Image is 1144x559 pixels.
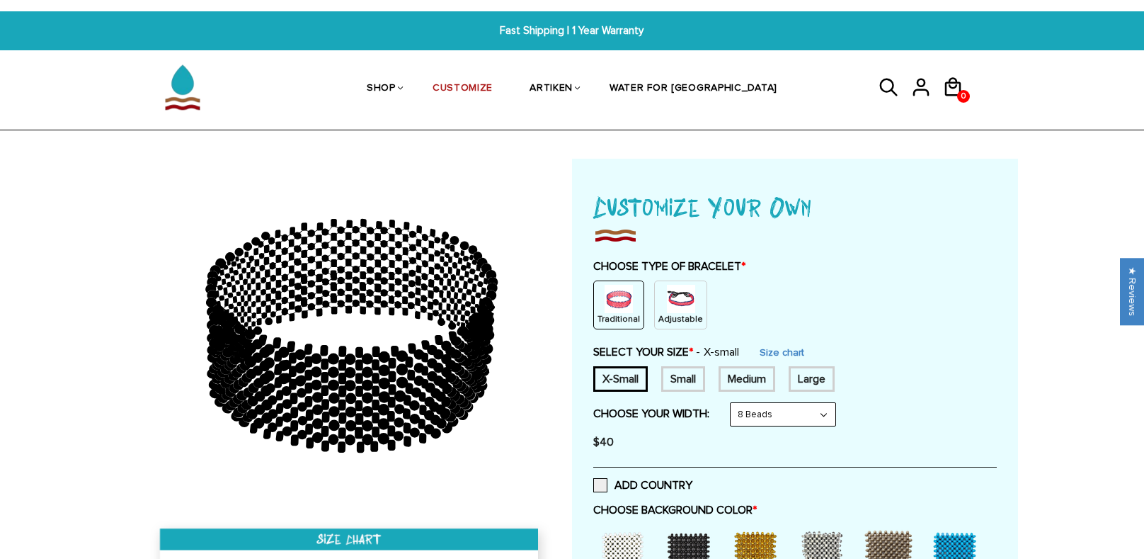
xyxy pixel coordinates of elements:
[942,102,974,104] a: 0
[593,503,997,517] label: CHOOSE BACKGROUND COLOR
[593,225,637,245] img: imgboder_100x.png
[661,366,705,392] div: 7 inches
[593,345,739,359] label: SELECT YOUR SIZE
[593,407,709,421] label: CHOOSE YOUR WIDTH:
[696,345,739,359] span: X-small
[654,281,707,329] div: String
[593,281,644,329] div: Non String
[593,366,648,392] div: 6 inches
[610,52,777,125] a: WATER FOR [GEOGRAPHIC_DATA]
[593,435,614,449] span: $40
[593,478,692,492] label: ADD COUNTRY
[760,346,804,358] a: Size chart
[667,285,695,313] img: string.PNG
[1120,258,1144,325] div: Click to open Judge.me floating reviews tab
[789,366,835,392] div: 8 inches
[958,86,969,107] span: 0
[593,187,997,225] h1: Customize Your Own
[433,52,493,125] a: CUSTOMIZE
[593,259,997,273] label: CHOOSE TYPE OF BRACELET
[605,285,633,313] img: non-string.png
[658,313,703,325] p: Adjustable
[352,23,792,39] span: Fast Shipping | 1 Year Warranty
[719,366,775,392] div: 7.5 inches
[530,52,573,125] a: ARTIKEN
[597,313,640,325] p: Traditional
[367,52,396,125] a: SHOP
